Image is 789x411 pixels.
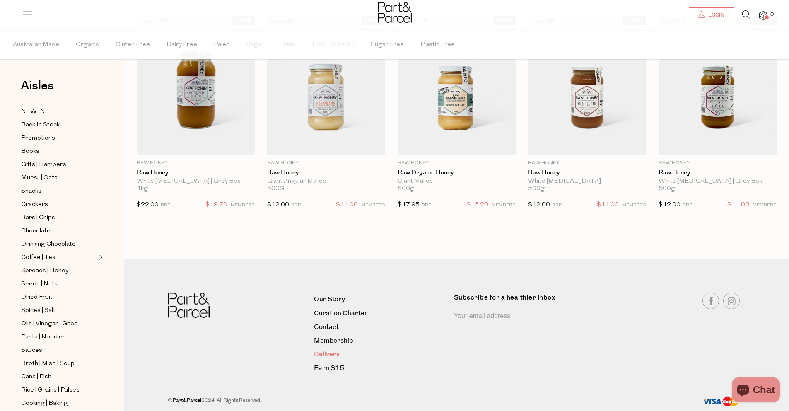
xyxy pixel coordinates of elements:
[398,169,516,176] a: Raw Organic Honey
[21,252,97,263] a: Coffee | Tea
[659,16,777,155] img: Raw Honey
[21,213,97,223] a: Bars | Chips
[267,185,285,193] span: 500G
[659,185,675,193] span: 500g
[683,203,692,208] small: RRP
[420,30,455,59] span: Plastic Free
[398,202,420,208] span: $17.95
[13,30,59,59] span: Australian Made
[314,363,448,374] a: Earn $15
[371,30,404,59] span: Sugar Free
[314,349,448,360] a: Delivery
[768,11,776,18] span: 0
[214,30,230,59] span: Paleo
[21,359,75,369] span: Broth | Miso | Soup
[454,309,595,324] input: Your email address
[21,372,97,382] a: Cans | Fish
[246,30,265,59] span: Vegan
[21,80,54,100] a: Aisles
[528,202,550,208] span: $12.00
[21,385,97,395] a: Rice | Grains | Pulses
[689,7,734,22] a: Login
[528,169,646,176] a: Raw Honey
[21,292,97,302] a: Dried Fruit
[21,226,51,236] span: Chocolate
[312,30,354,59] span: Low FODMAP
[21,398,97,409] a: Cooking | Baking
[21,160,97,170] a: Gifts | Hampers
[597,200,619,210] span: $11.00
[622,203,646,208] small: MEMBERS
[21,319,78,329] span: Oils | Vinegar | Ghee
[21,120,97,130] a: Back In Stock
[21,319,97,329] a: Oils | Vinegar | Ghee
[422,203,431,208] small: RRP
[21,226,97,236] a: Chocolate
[659,160,777,167] p: Raw Honey
[173,397,201,404] b: Part&Parcel
[454,293,600,309] label: Subscribe for a healthier inbox
[492,203,516,208] small: MEMBERS
[21,106,97,117] a: NEW IN
[21,133,97,143] a: Promotions
[21,147,39,157] span: Books
[21,305,97,316] a: Spices | Salt
[76,30,99,59] span: Organic
[21,332,97,342] a: Pasta | Noodles
[314,335,448,346] a: Membership
[21,199,97,210] a: Crackers
[759,11,767,20] a: 0
[267,16,385,155] img: Raw Honey
[21,279,97,289] a: Seeds | Nuts
[398,185,414,193] span: 500g
[21,77,54,95] span: Aisles
[267,160,385,167] p: Raw Honey
[528,185,545,193] span: 500g
[168,396,612,405] div: © 2024. All Rights Reserved.
[21,173,97,183] a: Muesli | Oats
[727,200,749,210] span: $11.00
[552,203,562,208] small: RRP
[137,202,159,208] span: $22.00
[116,30,150,59] span: Gluten Free
[291,203,301,208] small: RRP
[231,203,255,208] small: MEMBERS
[161,203,170,208] small: RRP
[314,294,448,305] a: Our Story
[137,160,255,167] p: Raw Honey
[267,202,289,208] span: $12.00
[21,239,97,249] a: Drinking Chocolate
[528,16,646,155] img: Raw Honey
[21,266,68,276] span: Spreads | Honey
[753,203,777,208] small: MEMBERS
[659,169,777,176] a: Raw Honey
[21,385,80,395] span: Rice | Grains | Pulses
[21,200,48,210] span: Crackers
[398,160,516,167] p: Raw Honey
[398,16,516,155] img: Raw Organic Honey
[528,178,646,185] div: White [MEDICAL_DATA]
[314,322,448,333] a: Contact
[21,239,76,249] span: Drinking Chocolate
[21,107,45,117] span: NEW IN
[21,372,51,382] span: Cans | Fish
[336,200,358,210] span: $11.00
[21,186,41,196] span: Snacks
[702,396,739,407] img: payment-methods.png
[21,266,97,276] a: Spreads | Honey
[21,186,97,196] a: Snacks
[21,332,66,342] span: Pasta | Noodles
[21,253,55,263] span: Coffee | Tea
[97,252,103,262] button: Expand/Collapse Coffee | Tea
[21,146,97,157] a: Books
[21,120,60,130] span: Back In Stock
[21,173,58,183] span: Muesli | Oats
[21,213,55,223] span: Bars | Chips
[21,345,97,355] a: Sauces
[168,293,210,318] img: Part&Parcel
[281,30,296,59] span: Keto
[137,185,148,193] span: 1kg
[166,30,197,59] span: Dairy Free
[21,306,55,316] span: Spices | Salt
[378,2,412,23] img: Part&Parcel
